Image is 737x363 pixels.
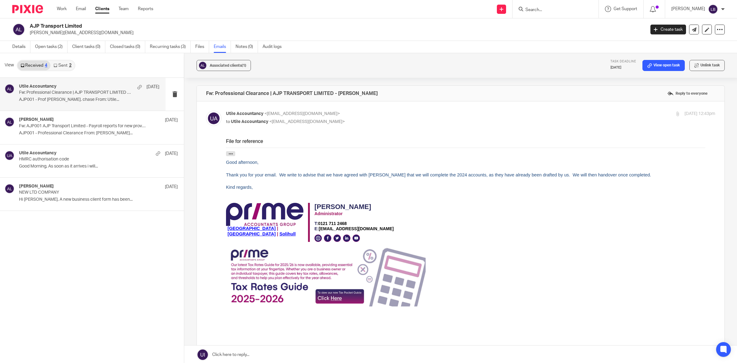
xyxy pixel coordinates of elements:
[93,88,168,93] span: [EMAIL_ADDRESS][DOMAIN_NAME]
[53,210,129,215] a: [EMAIL_ADDRESS][DOMAIN_NAME]
[77,108,81,112] img: address
[18,61,50,70] a: Received4
[88,294,92,298] b: T:
[86,84,179,90] p: /
[86,108,123,112] span: [STREET_ADDRESS]
[127,99,134,105] a: website
[77,101,81,105] img: website
[18,223,94,227] a: [EMAIL_ADDRESS][DOMAIN_NAME]
[68,300,72,304] img: emailAddress
[263,41,286,53] a: Audit logs
[146,84,159,90] p: [DATE]
[614,7,637,11] span: Get Support
[53,304,70,309] a: Solihull
[226,120,230,124] span: to
[138,6,153,12] a: Reports
[107,307,115,314] img: google-plus
[88,275,145,283] b: [PERSON_NAME]
[68,292,72,296] img: mobilePhone
[2,304,50,309] a: [GEOGRAPHIC_DATA]
[671,6,705,12] p: [PERSON_NAME]
[144,340,152,347] img: instagram
[642,60,685,71] a: View open task
[119,6,129,12] a: Team
[51,88,52,93] span: |
[19,157,146,162] p: HMRC authorisation code
[2,298,50,303] a: [GEOGRAPHIC_DATA]
[198,61,207,70] img: svg%3E
[88,299,93,304] b: E:
[5,151,14,160] img: svg%3E
[88,88,93,93] span: E:
[684,111,715,117] p: [DATE] 12:43pm
[231,120,268,124] span: Utile Accountancy
[117,99,124,105] a: linkedin
[610,60,636,63] span: Task deadline
[197,60,251,71] button: Associated clients(1)
[92,83,121,88] span: 0121 711 2468
[88,307,96,314] img: website
[88,96,96,104] img: website
[689,60,725,71] button: Unlink task
[5,84,14,94] img: svg%3E
[117,307,124,314] img: linkedin
[19,90,131,95] p: Fw: Professional Clearance | AJP TRANSPORT LIMITED - [PERSON_NAME]
[19,184,54,189] h4: [PERSON_NAME]
[206,90,378,97] h4: Fw: Professional Clearance | AJP TRANSPORT LIMITED - [PERSON_NAME]
[93,299,168,304] b: [EMAIL_ADDRESS][DOMAIN_NAME]
[30,30,641,36] p: [PERSON_NAME][EMAIL_ADDRESS][DOMAIN_NAME]
[98,96,105,104] img: facebook
[12,23,25,36] img: svg%3E
[19,117,54,122] h4: [PERSON_NAME]
[127,307,134,314] img: website
[133,133,141,140] img: facebook
[5,62,14,69] span: View
[92,294,121,298] b: 0121 711 2468
[77,292,101,296] span: 01789 334900
[107,99,115,105] a: google-plus
[226,112,263,116] span: Utile Accountancy
[135,343,143,348] a: linkedin
[5,117,14,127] img: svg%3E
[210,64,246,67] span: Associated clients
[35,41,68,53] a: Open tasks (2)
[110,41,145,53] a: Closed tasks (0)
[98,307,105,314] img: facebook
[666,89,709,98] label: Reply to everyone
[9,229,122,234] a: [PERSON_NAME][EMAIL_ADDRESS][DOMAIN_NAME]
[98,99,105,105] a: facebook
[195,41,209,53] a: Files
[19,197,178,202] p: Hi [PERSON_NAME], A new business client form has been...
[127,96,134,104] img: website
[77,307,116,312] span: [URL][DOMAIN_NAME]
[45,63,47,68] div: 4
[142,133,150,140] img: linkedin
[69,63,72,68] div: 2
[68,315,72,319] img: address
[165,184,178,190] p: [DATE]
[77,93,81,97] img: emailAddress
[135,340,143,347] img: linkedin
[127,343,134,348] a: facebook
[2,88,50,93] a: [GEOGRAPHIC_DATA]
[19,151,57,156] h4: Utile Accountancy
[151,133,158,140] img: instagram
[19,190,146,195] p: NEW LTD COMPANY
[19,124,146,129] p: Fw: AJP001 AJP Transport Limited - Payroll reports for new provider to 2025/26
[77,315,114,319] span: [STREET_ADDRESS]
[525,7,580,13] input: Search
[117,96,124,104] img: linkedin
[46,89,58,94] span: ACCA
[57,6,67,12] a: Work
[50,61,74,70] a: Sent2
[214,41,231,53] a: Emails
[95,6,109,12] a: Clients
[86,100,125,105] a: [URL][DOMAIN_NAME]
[242,64,246,67] span: (1)
[51,298,52,303] b: |
[12,5,43,13] img: Pixie
[610,65,636,70] p: [DATE]
[2,93,50,98] a: [GEOGRAPHIC_DATA]
[111,85,135,90] span: 07729 910503
[107,96,115,104] img: google-plus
